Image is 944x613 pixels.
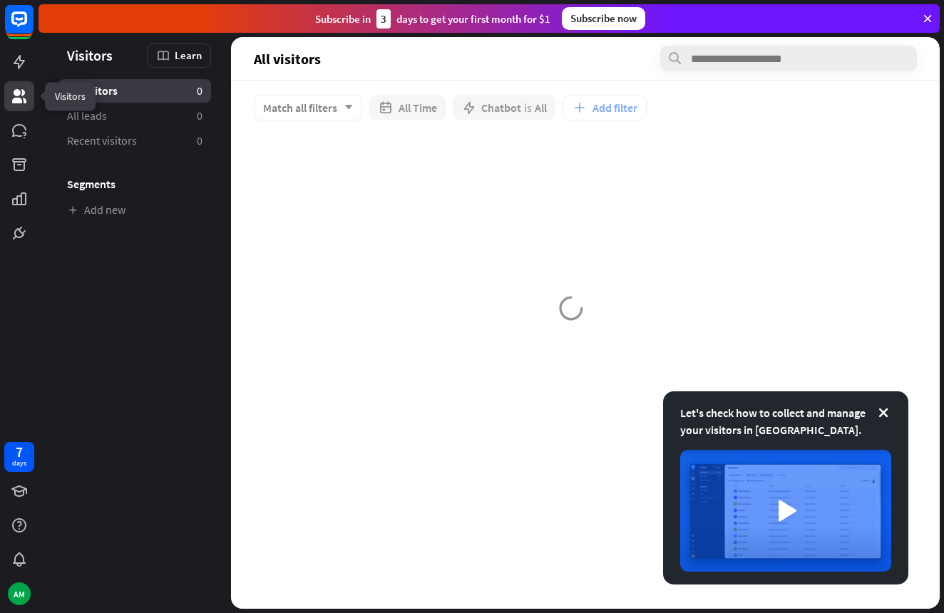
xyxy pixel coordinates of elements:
[376,9,391,29] div: 3
[67,133,137,148] span: Recent visitors
[11,6,54,48] button: Open LiveChat chat widget
[67,47,113,63] span: Visitors
[58,198,211,222] a: Add new
[197,108,202,123] aside: 0
[315,9,550,29] div: Subscribe in days to get your first month for $1
[197,83,202,98] aside: 0
[254,51,321,67] span: All visitors
[4,442,34,472] a: 7 days
[175,48,202,62] span: Learn
[680,404,891,438] div: Let's check how to collect and manage your visitors in [GEOGRAPHIC_DATA].
[58,177,211,191] h3: Segments
[58,104,211,128] a: All leads 0
[67,108,107,123] span: All leads
[562,7,645,30] div: Subscribe now
[58,129,211,153] a: Recent visitors 0
[12,458,26,468] div: days
[67,83,118,98] span: All visitors
[16,445,23,458] div: 7
[197,133,202,148] aside: 0
[8,582,31,605] div: AM
[680,450,891,572] img: image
